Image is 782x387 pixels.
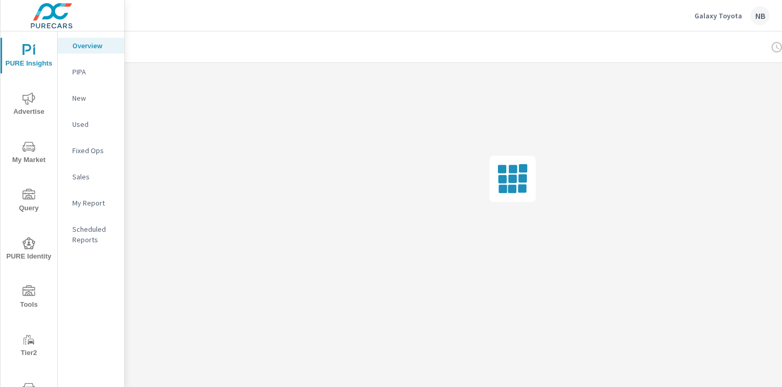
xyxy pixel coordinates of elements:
[72,40,116,51] p: Overview
[58,38,124,53] div: Overview
[4,44,54,70] span: PURE Insights
[58,116,124,132] div: Used
[58,90,124,106] div: New
[4,334,54,359] span: Tier2
[58,195,124,211] div: My Report
[751,6,769,25] div: NB
[4,285,54,311] span: Tools
[72,145,116,156] p: Fixed Ops
[694,11,742,20] p: Galaxy Toyota
[58,64,124,80] div: PIPA
[4,141,54,166] span: My Market
[72,67,116,77] p: PIPA
[58,143,124,158] div: Fixed Ops
[58,221,124,248] div: Scheduled Reports
[72,171,116,182] p: Sales
[58,169,124,185] div: Sales
[72,93,116,103] p: New
[4,189,54,214] span: Query
[72,198,116,208] p: My Report
[4,237,54,263] span: PURE Identity
[72,224,116,245] p: Scheduled Reports
[72,119,116,130] p: Used
[4,92,54,118] span: Advertise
